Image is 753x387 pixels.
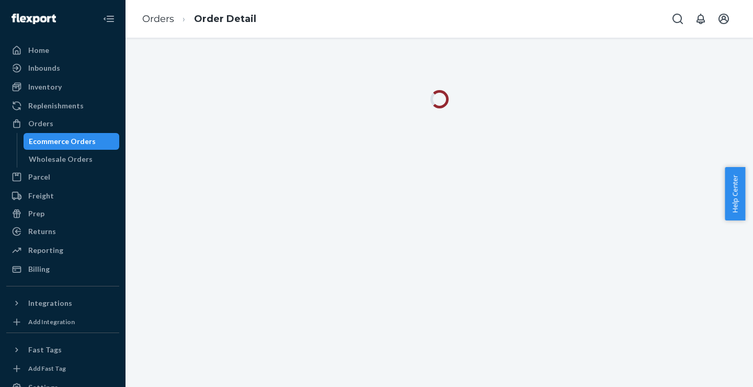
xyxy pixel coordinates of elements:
a: Order Detail [194,13,256,25]
div: Prep [28,208,44,219]
a: Wholesale Orders [24,151,120,168]
button: Fast Tags [6,341,119,358]
div: Ecommerce Orders [29,136,96,147]
div: Wholesale Orders [29,154,93,164]
button: Close Navigation [98,8,119,29]
button: Open account menu [713,8,734,29]
div: Freight [28,191,54,201]
div: Inbounds [28,63,60,73]
a: Add Integration [6,316,119,328]
div: Parcel [28,172,50,182]
div: Fast Tags [28,345,62,355]
button: Help Center [725,167,745,220]
div: Billing [28,264,50,274]
a: Orders [142,13,174,25]
div: Home [28,45,49,56]
a: Billing [6,261,119,278]
a: Inventory [6,79,119,95]
div: Reporting [28,245,63,256]
a: Add Fast Tag [6,362,119,375]
a: Returns [6,223,119,240]
div: Inventory [28,82,62,92]
a: Ecommerce Orders [24,133,120,150]
a: Reporting [6,242,119,259]
div: Orders [28,118,53,129]
button: Open Search Box [667,8,688,29]
ol: breadcrumbs [134,4,265,35]
a: Replenishments [6,97,119,114]
a: Parcel [6,169,119,185]
div: Add Integration [28,317,75,326]
a: Inbounds [6,60,119,76]
a: Freight [6,187,119,204]
button: Open notifications [690,8,711,29]
a: Home [6,42,119,59]
a: Orders [6,115,119,132]
button: Integrations [6,295,119,312]
div: Returns [28,226,56,237]
img: Flexport logo [12,14,56,24]
div: Integrations [28,298,72,308]
div: Replenishments [28,101,84,111]
div: Add Fast Tag [28,364,66,373]
a: Prep [6,205,119,222]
